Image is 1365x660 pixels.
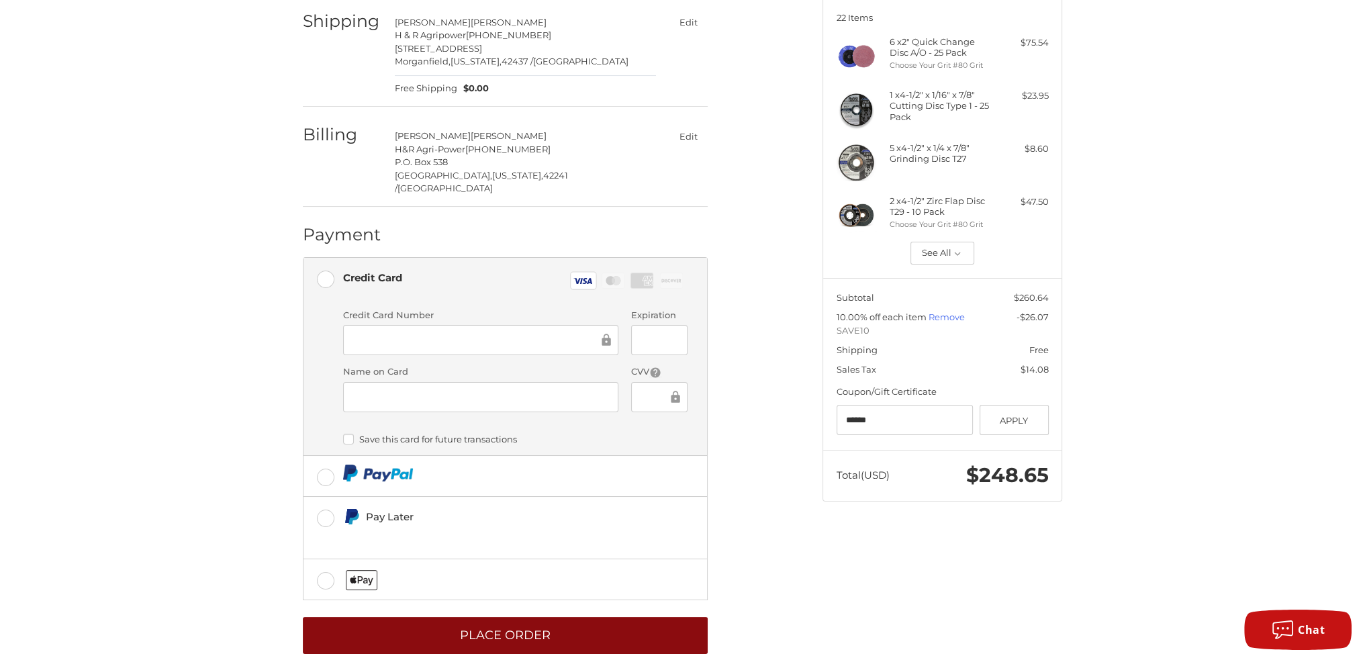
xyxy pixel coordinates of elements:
button: Edit [669,126,708,146]
span: Total (USD) [837,469,890,481]
h3: 22 Items [837,12,1049,23]
img: Applepay icon [346,570,377,590]
span: $260.64 [1014,292,1049,303]
h4: 1 x 4-1/2" x 1/16" x 7/8" Cutting Disc Type 1 - 25 Pack [890,89,992,122]
span: H & R Agripower [395,30,466,40]
span: Shipping [837,344,878,355]
iframe: PayPal Message 2 [343,531,616,543]
span: [PERSON_NAME] [471,17,547,28]
span: [PERSON_NAME] [471,130,547,141]
span: [STREET_ADDRESS] [395,43,482,54]
span: $0.00 [457,82,489,95]
span: [PHONE_NUMBER] [466,30,551,40]
span: [PHONE_NUMBER] [465,144,551,154]
span: H&R Agri-Power [395,144,465,154]
li: Choose Your Grit #80 Grit [890,219,992,230]
button: See All [910,242,974,265]
div: Coupon/Gift Certificate [837,385,1049,399]
span: Free [1029,344,1049,355]
span: [PERSON_NAME] [395,130,471,141]
span: 42437 / [502,56,533,66]
button: Edit [669,13,708,32]
h4: 2 x 4-1/2" Zirc Flap Disc T29 - 10 Pack [890,195,992,218]
div: Credit Card [343,267,402,289]
h2: Billing [303,124,381,145]
div: $75.54 [996,36,1049,50]
div: Pay Later [366,506,615,528]
input: Gift Certificate or Coupon Code [837,405,974,435]
span: Morganfield, [395,56,451,66]
span: $14.08 [1021,364,1049,375]
span: [US_STATE], [451,56,502,66]
label: Credit Card Number [343,309,618,322]
span: 10.00% off each item [837,312,929,322]
iframe: Secure Credit Card Frame - Cardholder Name [352,389,609,404]
span: [GEOGRAPHIC_DATA], [395,170,492,181]
label: Name on Card [343,365,618,379]
span: Free Shipping [395,82,457,95]
h2: Payment [303,224,381,245]
span: [US_STATE], [492,170,543,181]
div: $23.95 [996,89,1049,103]
label: Expiration [631,309,687,322]
span: Chat [1298,622,1325,637]
h4: 6 x 2" Quick Change Disc A/O - 25 Pack [890,36,992,58]
label: Save this card for future transactions [343,434,688,444]
button: Place Order [303,617,708,654]
li: Choose Your Grit #80 Grit [890,60,992,71]
button: Chat [1244,610,1352,650]
h2: Shipping [303,11,381,32]
span: Sales Tax [837,364,876,375]
a: Remove [929,312,965,322]
span: P.O. Box 538 [395,156,448,167]
img: Pay Later icon [343,508,360,525]
span: SAVE10 [837,324,1049,338]
div: $8.60 [996,142,1049,156]
img: PayPal icon [343,465,414,481]
span: $248.65 [966,463,1049,487]
button: Apply [980,405,1049,435]
iframe: Secure Credit Card Frame - CVV [641,389,667,404]
span: [GEOGRAPHIC_DATA] [397,183,493,193]
iframe: Secure Credit Card Frame - Credit Card Number [352,332,599,348]
label: CVV [631,365,687,379]
iframe: Secure Credit Card Frame - Expiration Date [641,332,677,348]
div: $47.50 [996,195,1049,209]
span: [PERSON_NAME] [395,17,471,28]
span: [GEOGRAPHIC_DATA] [533,56,628,66]
span: Subtotal [837,292,874,303]
span: -$26.07 [1017,312,1049,322]
h4: 5 x 4-1/2" x 1/4 x 7/8" Grinding Disc T27 [890,142,992,164]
